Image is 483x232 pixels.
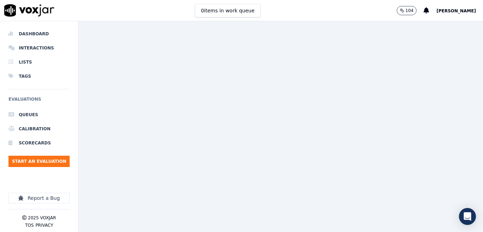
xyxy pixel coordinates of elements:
button: Privacy [35,222,53,228]
button: Start an Evaluation [8,156,70,167]
button: 104 [397,6,417,15]
a: Interactions [8,41,70,55]
button: [PERSON_NAME] [436,6,483,15]
a: Tags [8,69,70,83]
div: Open Intercom Messenger [459,208,476,225]
span: [PERSON_NAME] [436,8,476,13]
a: Calibration [8,122,70,136]
a: Lists [8,55,70,69]
a: Scorecards [8,136,70,150]
p: 104 [406,8,414,13]
p: 2025 Voxjar [28,215,56,221]
a: Dashboard [8,27,70,41]
button: 0items in work queue [195,4,261,17]
img: voxjar logo [4,4,54,17]
h6: Evaluations [8,95,70,108]
button: TOS [25,222,34,228]
a: Queues [8,108,70,122]
button: 104 [397,6,424,15]
button: Report a Bug [8,193,70,203]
